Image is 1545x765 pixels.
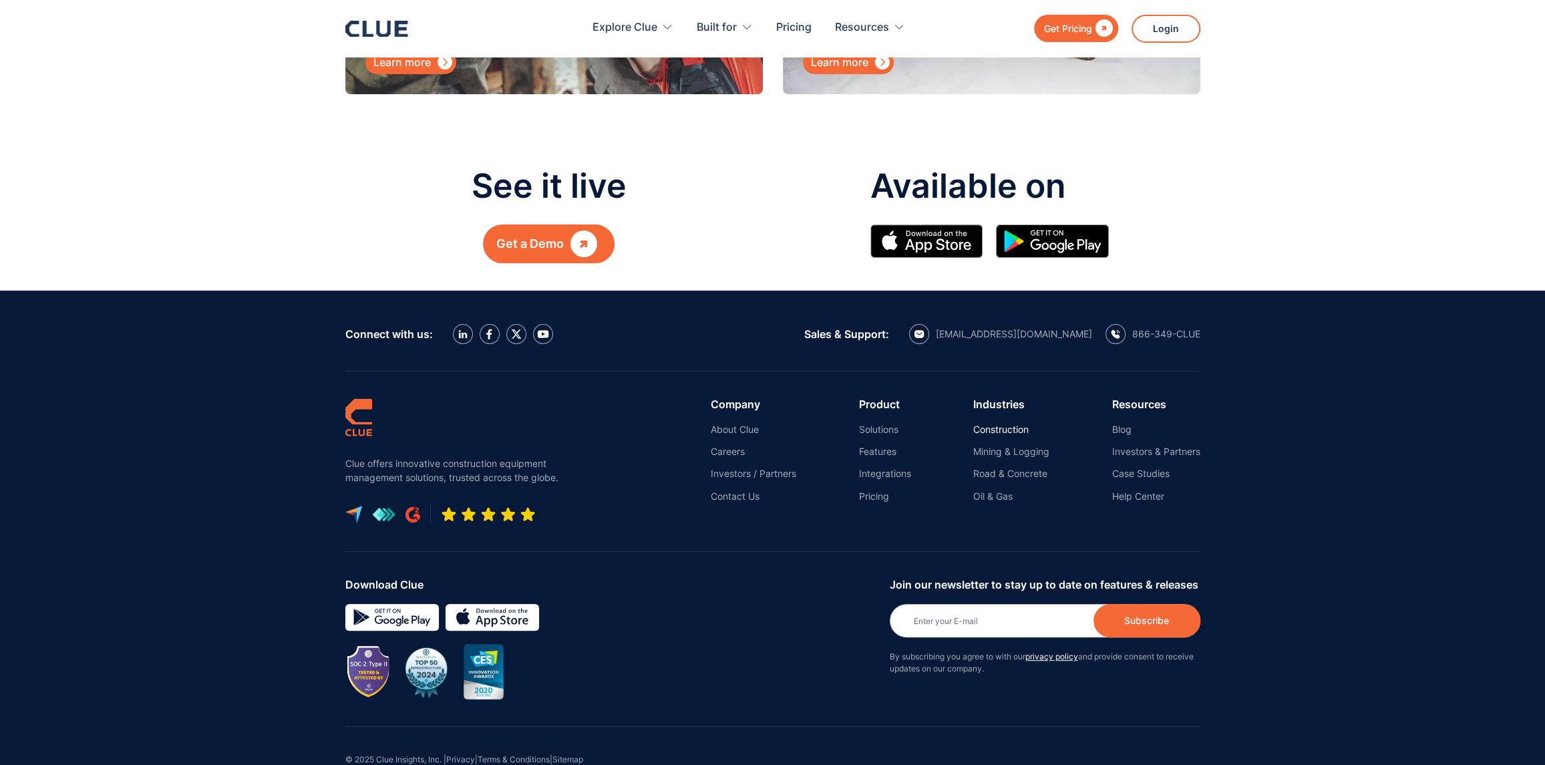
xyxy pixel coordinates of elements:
img: G2 review platform icon [405,506,420,522]
div: Resources [835,7,905,49]
a: Get a Demo [483,224,615,263]
a: Mining & Logging [973,446,1049,458]
form: Newsletter [890,579,1200,688]
a: About Clue [711,424,796,436]
img: Apple Store [870,224,983,258]
div: Sales & Support: [804,328,889,340]
p: See it live [472,168,627,204]
img: BuiltWorlds Top 50 Infrastructure 2024 award badge with [399,645,454,700]
a: privacy policy [1025,651,1078,661]
div: 866-349-CLUE [1132,328,1200,340]
div: Join our newsletter to stay up to date on features & releases [890,579,1200,591]
img: capterra logo icon [345,506,362,523]
div: [EMAIL_ADDRESS][DOMAIN_NAME] [936,328,1092,340]
img: facebook icon [486,329,492,339]
a: Oil & Gas [973,490,1049,502]
div: Built for [697,7,753,49]
div:  [1092,20,1113,37]
div: Explore Clue [592,7,657,49]
div: Product [859,398,911,410]
a: Investors / Partners [711,468,796,480]
div: Industries [973,398,1049,410]
a: Case Studies [1112,468,1200,480]
img: get app logo [372,507,395,522]
p: Available on [870,168,1122,204]
div: Built for [697,7,737,49]
a: Help Center [1112,490,1200,502]
img: YouTube Icon [537,330,549,338]
a: Pricing [776,7,812,49]
a: Features [859,446,911,458]
img: download on the App store [446,604,539,631]
a: Privacy [446,754,475,764]
a: email icon[EMAIL_ADDRESS][DOMAIN_NAME] [909,324,1092,344]
img: Image showing SOC 2 TYPE II badge for CLUE [349,647,389,697]
a: Terms & Conditions [478,754,550,764]
a: Solutions [859,424,911,436]
p: By subscribing you agree to with our and provide consent to receive updates on our company. [890,651,1200,675]
div: Get a Demo [496,235,564,253]
a: calling icon866-349-CLUE [1105,324,1200,344]
img: Five-star rating icon [441,506,536,522]
div: Learn more [811,54,868,71]
div: Download Clue [345,579,880,591]
div: Get Pricing [1044,20,1092,37]
div: Connect with us: [345,328,433,340]
img: CES innovation award 2020 image [464,644,504,700]
a: Construction [973,424,1049,436]
div: Explore Clue [592,7,673,49]
img: clue logo simple [345,398,372,436]
div: Resources [835,7,889,49]
img: LinkedIn icon [458,330,468,339]
a: Investors & Partners [1112,446,1200,458]
div:  [570,235,597,253]
div: Company [711,398,796,410]
a: Learn more [803,51,894,74]
a: Login [1132,15,1200,43]
p: Clue offers innovative construction equipment management solutions, trusted across the globe. [345,456,566,484]
a: Contact Us [711,490,796,502]
div: Learn more [373,54,431,71]
a: Careers [711,446,796,458]
a: Sitemap [552,754,583,764]
div:  [438,54,452,71]
div: Resources [1112,398,1200,410]
img: calling icon [1111,329,1120,339]
a: Road & Concrete [973,468,1049,480]
input: Enter your E-mail [890,604,1200,637]
a: Get Pricing [1034,15,1118,42]
a: Blog [1112,424,1200,436]
a: Pricing [859,490,911,502]
div:  [875,54,890,71]
a: Learn more [365,51,456,74]
img: Google simple icon [345,604,439,631]
a: Integrations [859,468,911,480]
img: X icon twitter [511,329,522,339]
img: email icon [914,330,924,338]
input: Subscribe [1093,604,1200,637]
img: Google simple icon [996,224,1109,258]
